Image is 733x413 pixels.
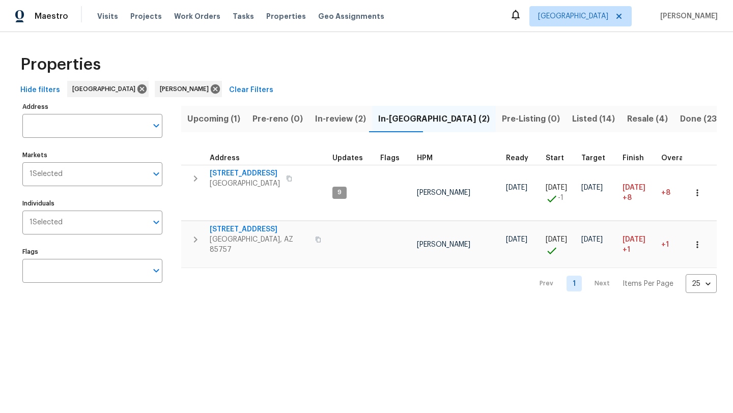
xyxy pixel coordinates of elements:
[210,224,309,234] span: [STREET_ADDRESS]
[22,200,162,206] label: Individuals
[623,184,645,191] span: [DATE]
[210,179,280,189] span: [GEOGRAPHIC_DATA]
[542,165,577,221] td: Project started 1 days early
[30,170,63,179] span: 1 Selected
[229,84,273,97] span: Clear Filters
[680,112,725,126] span: Done (233)
[546,236,567,243] span: [DATE]
[332,155,363,162] span: Updates
[618,221,657,268] td: Scheduled to finish 1 day(s) late
[233,13,254,20] span: Tasks
[623,193,632,203] span: +8
[149,263,163,278] button: Open
[623,279,673,289] p: Items Per Page
[22,249,162,255] label: Flags
[22,152,162,158] label: Markets
[16,81,64,100] button: Hide filters
[502,112,560,126] span: Pre-Listing (0)
[187,112,240,126] span: Upcoming (1)
[558,193,563,203] span: -1
[149,215,163,229] button: Open
[546,155,573,162] div: Actual renovation start date
[656,11,718,21] span: [PERSON_NAME]
[581,236,603,243] span: [DATE]
[130,11,162,21] span: Projects
[35,11,68,21] span: Maestro
[627,112,668,126] span: Resale (4)
[661,241,669,248] span: +1
[266,11,306,21] span: Properties
[333,188,346,197] span: 9
[252,112,303,126] span: Pre-reno (0)
[210,168,280,179] span: [STREET_ADDRESS]
[97,11,118,21] span: Visits
[378,112,490,126] span: In-[GEOGRAPHIC_DATA] (2)
[210,234,309,255] span: [GEOGRAPHIC_DATA], AZ 85757
[149,167,163,181] button: Open
[661,155,688,162] span: Overall
[318,11,384,21] span: Geo Assignments
[623,155,644,162] span: Finish
[149,119,163,133] button: Open
[67,81,149,97] div: [GEOGRAPHIC_DATA]
[581,155,614,162] div: Target renovation project end date
[686,271,717,297] div: 25
[567,276,582,291] a: Goto page 1
[30,218,63,227] span: 1 Selected
[22,104,162,110] label: Address
[623,155,653,162] div: Projected renovation finish date
[506,155,528,162] span: Ready
[542,221,577,268] td: Project started on time
[661,189,670,196] span: +8
[506,184,527,191] span: [DATE]
[417,241,470,248] span: [PERSON_NAME]
[572,112,615,126] span: Listed (14)
[380,155,400,162] span: Flags
[20,60,101,70] span: Properties
[210,155,240,162] span: Address
[623,236,645,243] span: [DATE]
[581,184,603,191] span: [DATE]
[315,112,366,126] span: In-review (2)
[20,84,60,97] span: Hide filters
[417,189,470,196] span: [PERSON_NAME]
[623,245,630,255] span: +1
[546,184,567,191] span: [DATE]
[530,274,717,293] nav: Pagination Navigation
[538,11,608,21] span: [GEOGRAPHIC_DATA]
[546,155,564,162] span: Start
[72,84,139,94] span: [GEOGRAPHIC_DATA]
[174,11,220,21] span: Work Orders
[581,155,605,162] span: Target
[506,236,527,243] span: [DATE]
[225,81,277,100] button: Clear Filters
[155,81,222,97] div: [PERSON_NAME]
[661,155,697,162] div: Days past target finish date
[417,155,433,162] span: HPM
[160,84,213,94] span: [PERSON_NAME]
